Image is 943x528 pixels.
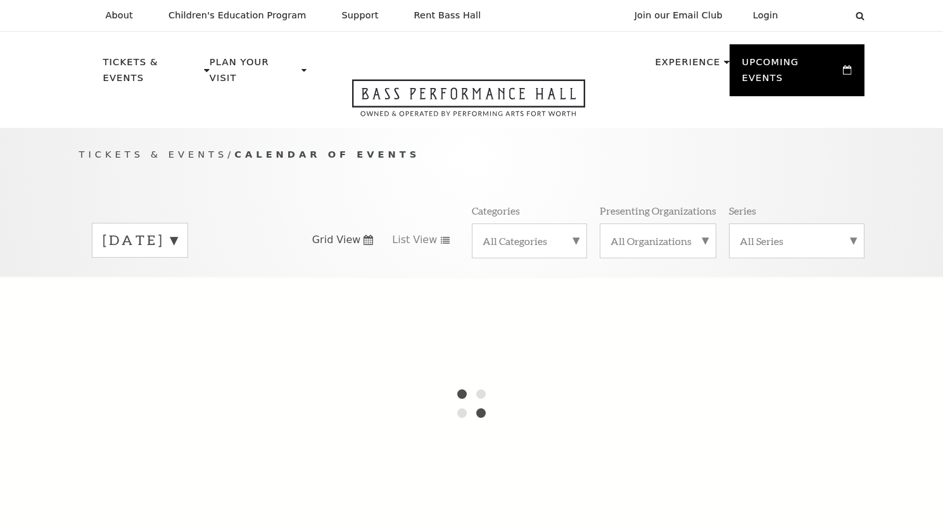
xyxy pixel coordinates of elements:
[799,9,844,22] select: Select:
[742,54,840,93] p: Upcoming Events
[483,234,576,248] label: All Categories
[103,54,201,93] p: Tickets & Events
[655,54,720,77] p: Experience
[103,230,177,250] label: [DATE]
[611,234,706,248] label: All Organizations
[392,233,437,247] span: List View
[472,204,520,217] p: Categories
[312,233,361,247] span: Grid View
[600,204,716,217] p: Presenting Organizations
[79,149,228,160] span: Tickets & Events
[106,10,133,21] p: About
[234,149,420,160] span: Calendar of Events
[740,234,854,248] label: All Series
[168,10,307,21] p: Children's Education Program
[79,147,864,163] p: /
[342,10,379,21] p: Support
[414,10,481,21] p: Rent Bass Hall
[210,54,298,93] p: Plan Your Visit
[729,204,756,217] p: Series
